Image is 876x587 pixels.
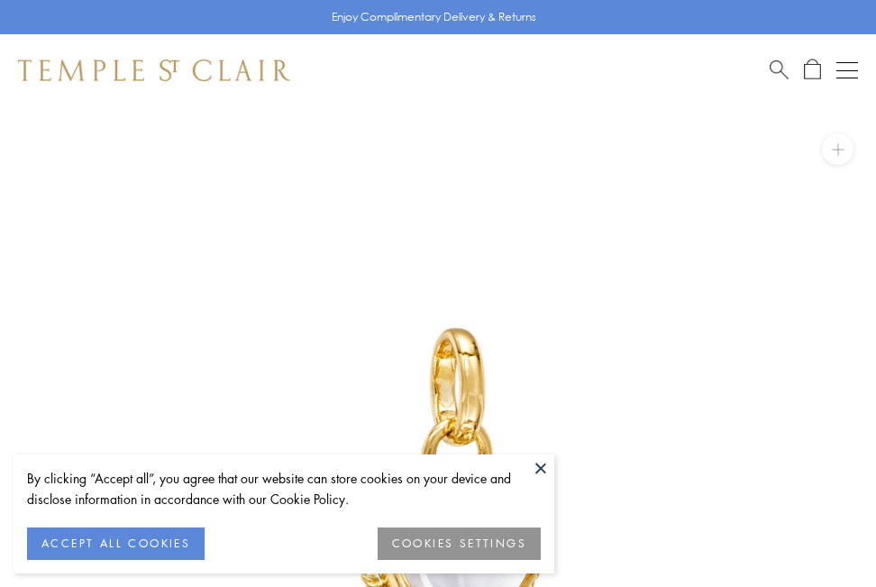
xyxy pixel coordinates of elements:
a: Open Shopping Bag [804,59,821,81]
p: Enjoy Complimentary Delivery & Returns [332,8,536,26]
button: Open navigation [836,60,858,81]
div: By clicking “Accept all”, you agree that our website can store cookies on your device and disclos... [27,468,541,509]
img: Temple St. Clair [18,60,290,81]
button: ACCEPT ALL COOKIES [27,527,205,560]
button: COOKIES SETTINGS [378,527,541,560]
a: Search [770,59,789,81]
